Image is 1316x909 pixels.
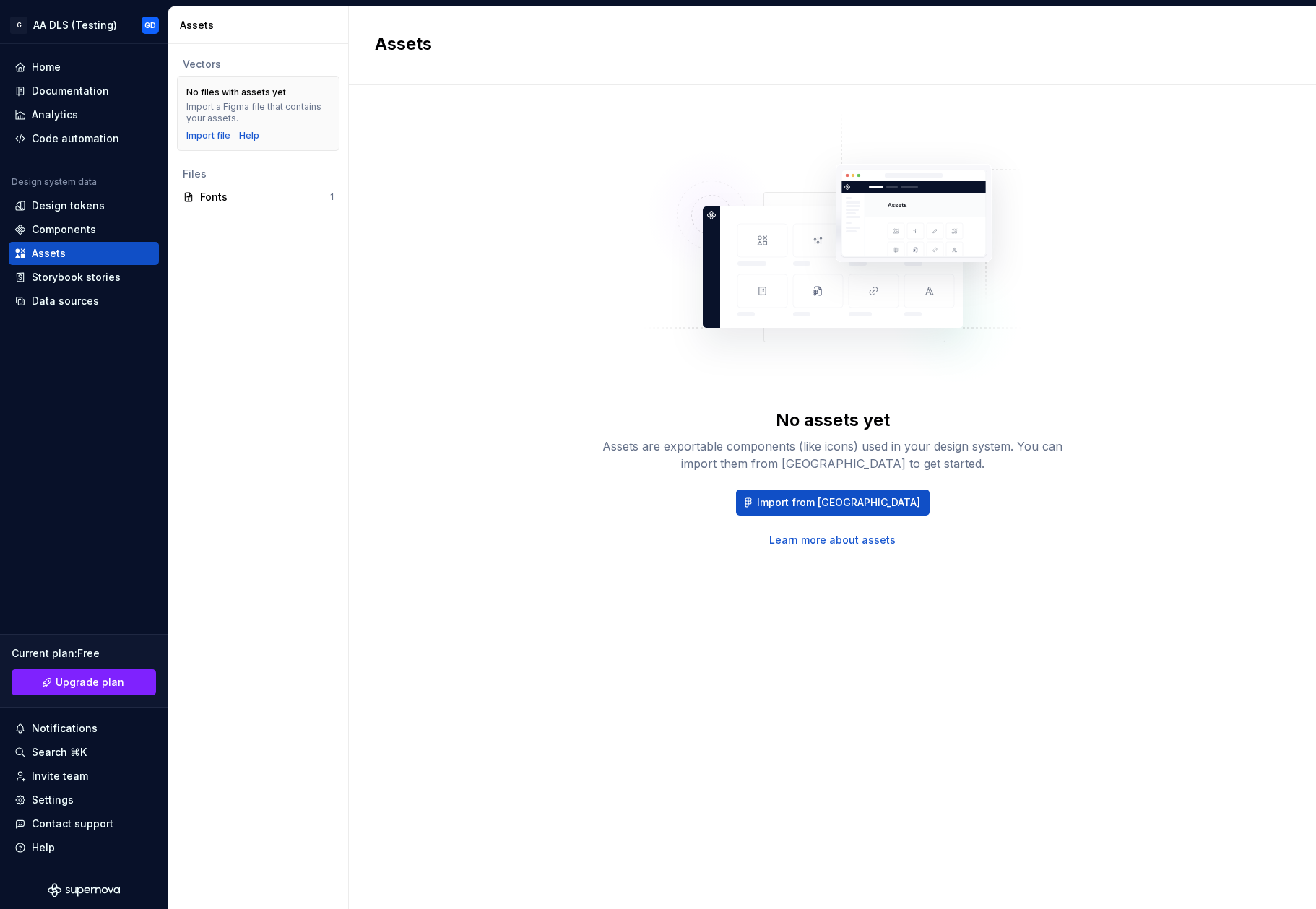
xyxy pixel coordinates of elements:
[9,79,159,103] a: Documentation
[9,290,159,313] a: Data sources
[9,266,159,289] a: Storybook stories
[180,18,342,32] div: Assets
[32,131,119,146] div: Code automation
[12,176,97,188] div: Design system data
[12,669,156,695] a: Upgrade plan
[32,60,61,74] div: Home
[375,32,1273,56] h2: Assets
[32,817,113,831] div: Contact support
[776,409,890,432] div: No assets yet
[32,108,78,122] div: Analytics
[200,190,330,204] div: Fonts
[12,646,156,661] div: Current plan : Free
[56,675,124,690] span: Upgrade plan
[33,18,117,32] div: AA DLS (Testing)
[32,294,99,308] div: Data sources
[32,793,74,807] div: Settings
[177,186,339,209] a: Fonts1
[9,242,159,265] a: Assets
[3,9,165,40] button: GAA DLS (Testing)GD
[239,130,259,142] a: Help
[186,101,330,124] div: Import a Figma file that contains your assets.
[32,270,121,284] div: Storybook stories
[186,130,230,142] button: Import file
[32,199,105,213] div: Design tokens
[9,56,159,79] a: Home
[9,218,159,241] a: Components
[186,87,286,98] div: No files with assets yet
[32,246,66,261] div: Assets
[32,222,96,237] div: Components
[32,769,88,783] div: Invite team
[10,17,27,34] div: G
[48,883,120,897] svg: Supernova Logo
[9,194,159,217] a: Design tokens
[736,490,930,516] button: Import from [GEOGRAPHIC_DATA]
[757,495,920,510] span: Import from [GEOGRAPHIC_DATA]
[769,533,896,547] a: Learn more about assets
[602,438,1064,472] div: Assets are exportable components (like icons) used in your design system. You can import them fro...
[9,836,159,859] button: Help
[9,717,159,740] button: Notifications
[32,745,87,760] div: Search ⌘K
[9,788,159,812] a: Settings
[144,19,156,31] div: GD
[9,127,159,150] a: Code automation
[32,721,98,736] div: Notifications
[330,191,334,203] div: 1
[183,57,334,71] div: Vectors
[9,812,159,835] button: Contact support
[183,167,334,181] div: Files
[9,765,159,788] a: Invite team
[32,840,55,855] div: Help
[9,741,159,764] button: Search ⌘K
[9,103,159,126] a: Analytics
[32,84,109,98] div: Documentation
